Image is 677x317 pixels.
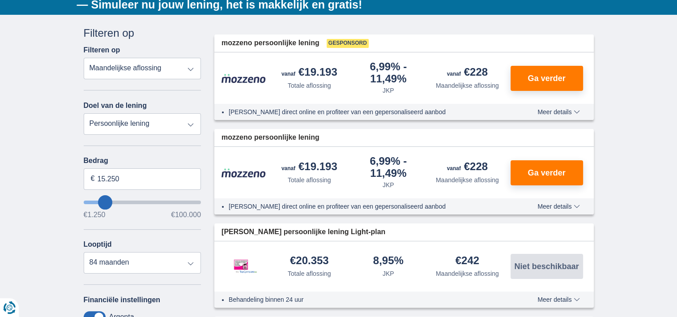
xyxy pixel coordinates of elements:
button: Meer details [531,203,586,210]
img: product.pl.alt Mozzeno [221,168,266,178]
span: Gesponsord [327,39,369,48]
span: Meer details [537,203,579,210]
div: JKP [383,180,394,189]
label: Filteren op [84,46,120,54]
div: Totale aflossing [288,176,331,184]
div: Maandelijkse aflossing [436,176,499,184]
button: Meer details [531,296,586,303]
input: wantToBorrow [84,201,201,204]
li: [PERSON_NAME] direct online en profiteer van een gepersonaliseerd aanbod [229,107,505,116]
span: mozzeno persoonlijke lening [221,38,319,48]
button: Ga verder [511,66,583,91]
li: Behandeling binnen 24 uur [229,295,505,304]
div: €242 [456,255,479,267]
div: €228 [447,67,488,79]
span: €100.000 [171,211,201,218]
div: €20.353 [290,255,329,267]
span: [PERSON_NAME] persoonlijke lening Light-plan [221,227,385,237]
img: product.pl.alt Mozzeno [221,73,266,83]
div: Totale aflossing [288,81,331,90]
span: Niet beschikbaar [514,262,579,270]
span: Meer details [537,109,579,115]
div: €19.193 [281,161,337,174]
div: Filteren op [84,26,201,41]
div: Maandelijkse aflossing [436,81,499,90]
img: product.pl.alt Leemans Kredieten [221,250,266,283]
button: Meer details [531,108,586,116]
div: JKP [383,269,394,278]
span: Ga verder [528,169,565,177]
span: € [91,174,95,184]
span: Ga verder [528,74,565,82]
div: 6,99% [353,156,425,179]
div: €19.193 [281,67,337,79]
span: €1.250 [84,211,106,218]
div: 6,99% [353,61,425,84]
label: Bedrag [84,157,201,165]
span: Meer details [537,296,579,303]
span: mozzeno persoonlijke lening [221,133,319,143]
button: Niet beschikbaar [511,254,583,279]
label: Financiële instellingen [84,296,161,304]
li: [PERSON_NAME] direct online en profiteer van een gepersonaliseerd aanbod [229,202,505,211]
label: Doel van de lening [84,102,147,110]
div: Maandelijkse aflossing [436,269,499,278]
div: JKP [383,86,394,95]
div: Totale aflossing [288,269,331,278]
label: Looptijd [84,240,112,248]
div: €228 [447,161,488,174]
button: Ga verder [511,160,583,185]
div: 8,95% [373,255,404,267]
